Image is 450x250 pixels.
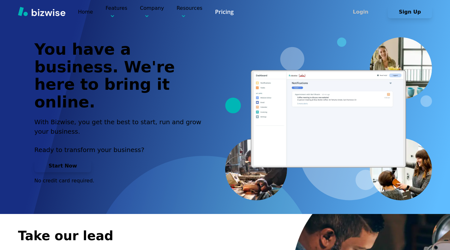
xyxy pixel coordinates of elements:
[339,9,388,15] a: Login
[34,160,91,172] button: Start Now
[78,9,93,15] a: Home
[105,4,127,19] p: Features
[18,7,65,16] img: Bizwise Logo
[34,145,209,155] p: Ready to transform your business?
[177,4,202,19] p: Resources
[339,6,383,18] button: Login
[388,6,432,18] button: Sign Up
[34,117,209,136] h2: With Bizwise, you get the best to start, run and grow your business.
[34,163,91,169] a: Start Now
[140,4,164,19] p: Company
[34,41,209,111] h1: You have a business. We're here to bring it online.
[388,9,432,15] a: Sign Up
[18,227,432,244] h2: Take our lead
[215,8,234,16] a: Pricing
[34,177,209,184] p: No credit card required.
